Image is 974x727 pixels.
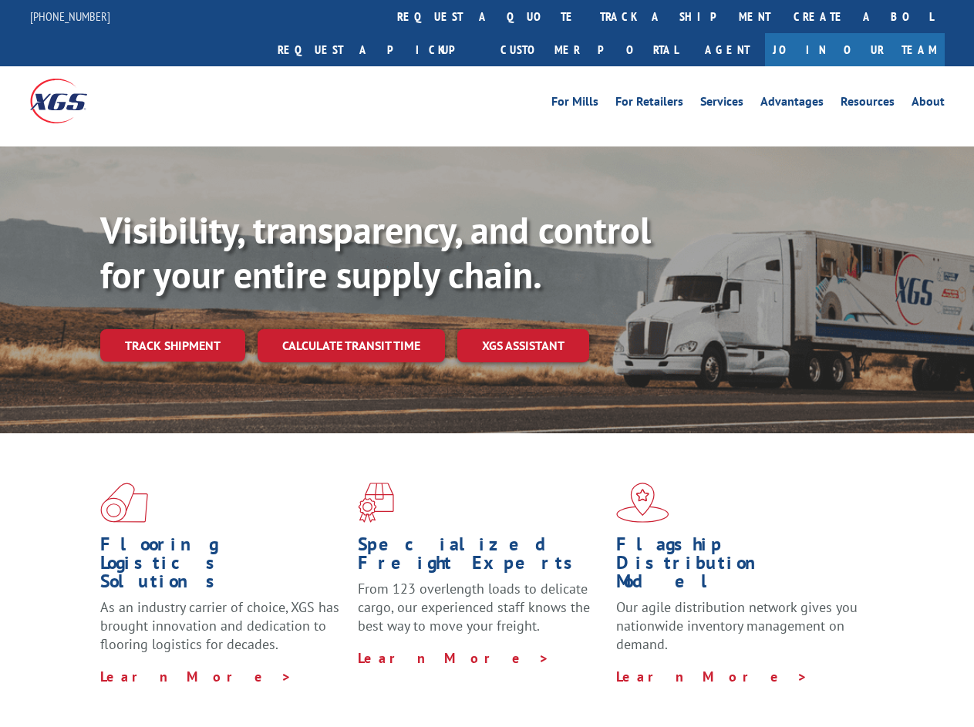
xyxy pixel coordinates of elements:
[258,329,445,362] a: Calculate transit time
[358,649,550,667] a: Learn More >
[30,8,110,24] a: [PHONE_NUMBER]
[100,206,651,298] b: Visibility, transparency, and control for your entire supply chain.
[760,96,824,113] a: Advantages
[100,535,346,598] h1: Flooring Logistics Solutions
[100,329,245,362] a: Track shipment
[358,535,604,580] h1: Specialized Freight Experts
[689,33,765,66] a: Agent
[457,329,589,362] a: XGS ASSISTANT
[358,483,394,523] img: xgs-icon-focused-on-flooring-red
[616,598,858,653] span: Our agile distribution network gives you nationwide inventory management on demand.
[700,96,743,113] a: Services
[100,598,339,653] span: As an industry carrier of choice, XGS has brought innovation and dedication to flooring logistics...
[615,96,683,113] a: For Retailers
[100,483,148,523] img: xgs-icon-total-supply-chain-intelligence-red
[841,96,895,113] a: Resources
[100,668,292,685] a: Learn More >
[489,33,689,66] a: Customer Portal
[912,96,945,113] a: About
[358,580,604,648] p: From 123 overlength loads to delicate cargo, our experienced staff knows the best way to move you...
[266,33,489,66] a: Request a pickup
[616,535,862,598] h1: Flagship Distribution Model
[765,33,945,66] a: Join Our Team
[616,668,808,685] a: Learn More >
[616,483,669,523] img: xgs-icon-flagship-distribution-model-red
[551,96,598,113] a: For Mills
